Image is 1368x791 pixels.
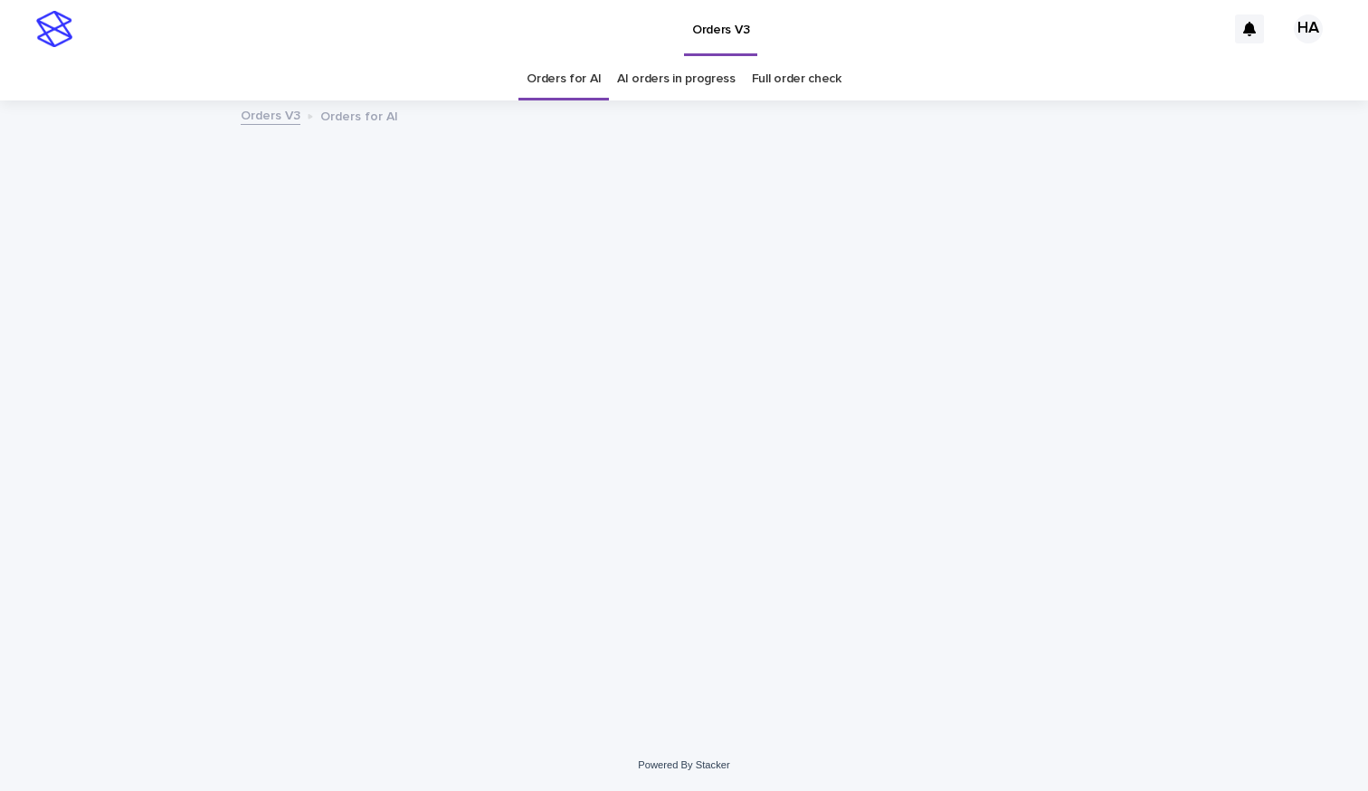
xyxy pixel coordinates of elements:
[241,104,300,125] a: Orders V3
[638,759,729,770] a: Powered By Stacker
[320,105,398,125] p: Orders for AI
[1294,14,1323,43] div: HA
[36,11,72,47] img: stacker-logo-s-only.png
[752,58,841,100] a: Full order check
[527,58,601,100] a: Orders for AI
[617,58,736,100] a: AI orders in progress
